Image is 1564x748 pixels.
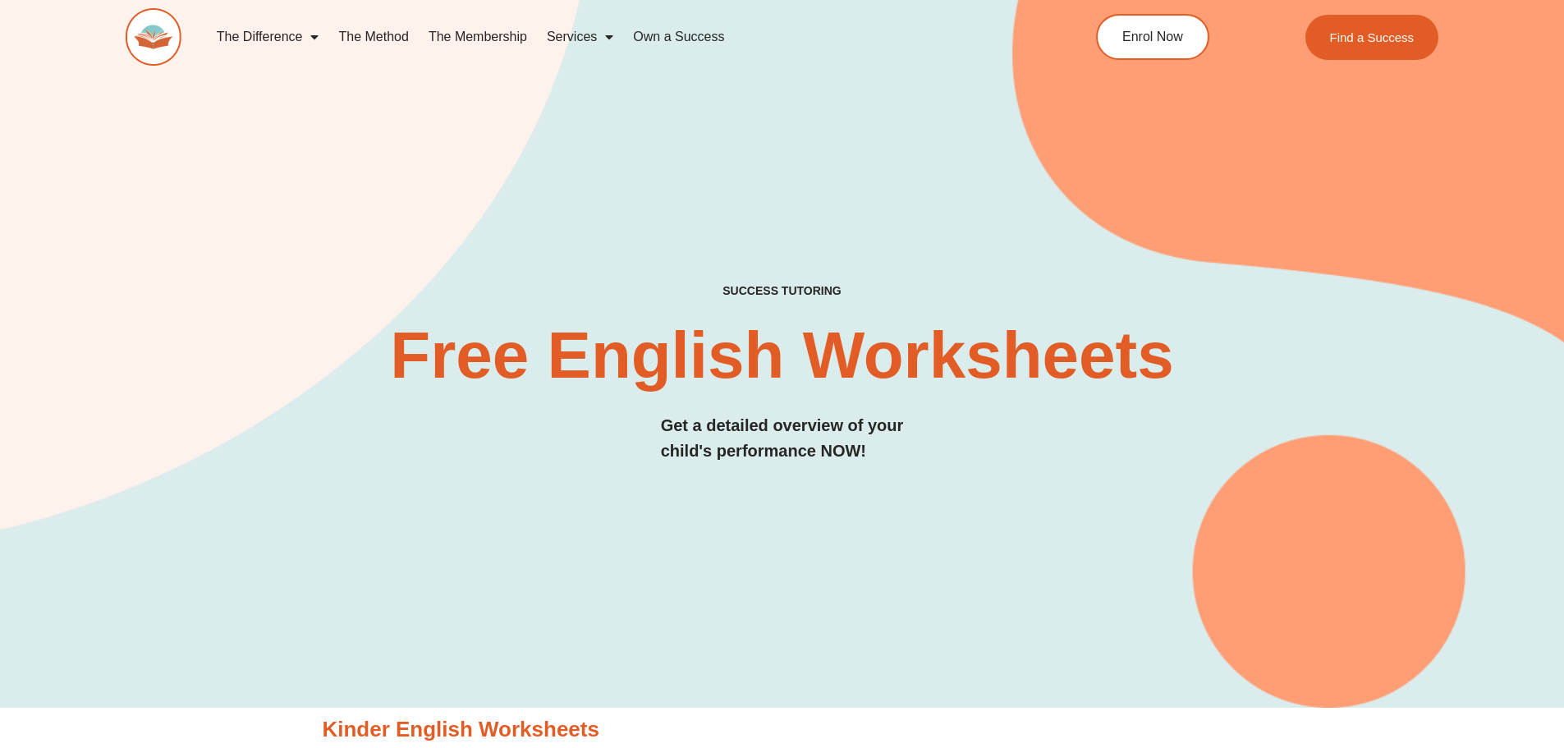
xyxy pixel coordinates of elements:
span: Enrol Now [1122,30,1183,44]
h3: Get a detailed overview of your child's performance NOW! [661,413,904,464]
a: Services [537,18,623,56]
h4: SUCCESS TUTORING​ [588,284,977,298]
h3: Kinder English Worksheets [323,716,1242,744]
nav: Menu [207,18,1021,56]
a: Find a Success [1305,15,1439,60]
span: Find a Success [1330,31,1415,44]
a: Own a Success [623,18,734,56]
a: Enrol Now [1096,14,1209,60]
a: The Membership [419,18,537,56]
a: The Method [328,18,418,56]
a: The Difference [207,18,329,56]
h2: Free English Worksheets​ [349,323,1216,388]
